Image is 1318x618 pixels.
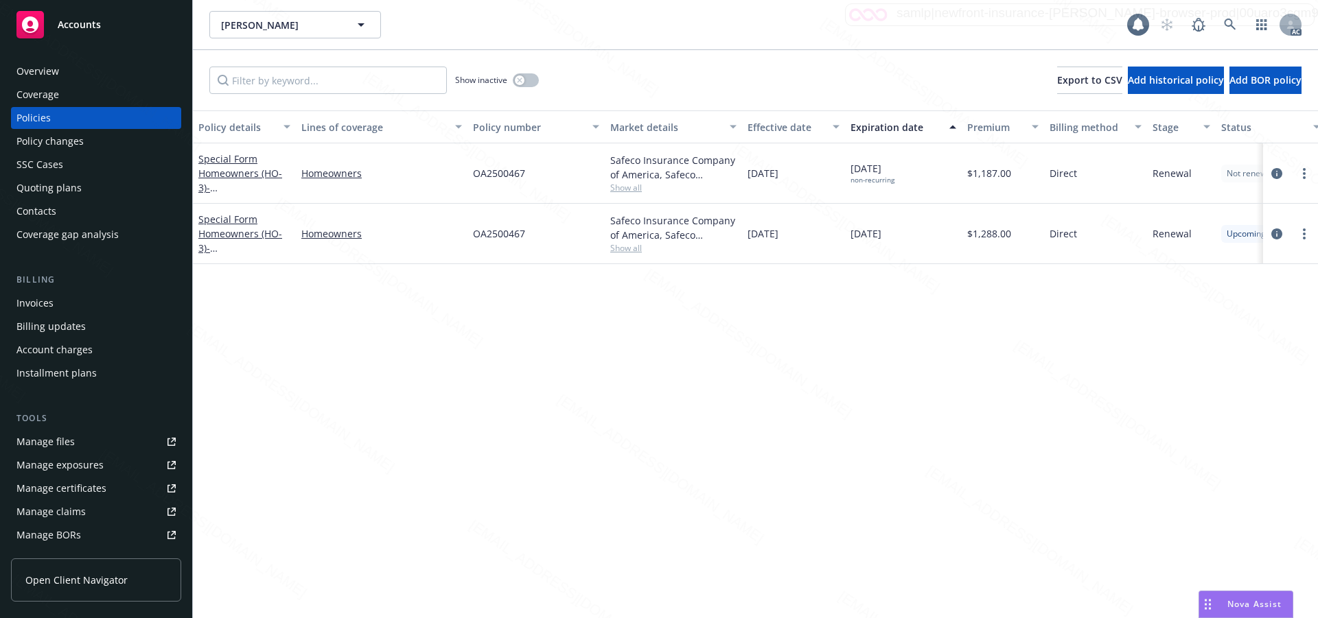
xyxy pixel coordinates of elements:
[16,154,63,176] div: SSC Cases
[11,107,181,129] a: Policies
[11,454,181,476] a: Manage exposures
[193,110,296,143] button: Policy details
[1199,591,1216,617] div: Drag to move
[198,152,286,209] a: Special Form Homeowners (HO-3)
[1153,120,1195,134] div: Stage
[1269,165,1285,182] a: circleInformation
[1050,166,1077,180] span: Direct
[11,224,181,246] a: Coverage gap analysis
[473,120,584,134] div: Policy number
[748,226,778,241] span: [DATE]
[16,501,86,523] div: Manage claims
[967,120,1024,134] div: Premium
[11,60,181,82] a: Overview
[11,5,181,44] a: Accounts
[610,120,721,134] div: Market details
[11,292,181,314] a: Invoices
[16,107,51,129] div: Policies
[748,166,778,180] span: [DATE]
[967,166,1011,180] span: $1,187.00
[845,110,962,143] button: Expiration date
[1296,226,1313,242] a: more
[473,226,525,241] span: OA2500467
[16,477,106,499] div: Manage certificates
[1128,67,1224,94] button: Add historical policy
[11,431,181,453] a: Manage files
[11,339,181,361] a: Account charges
[16,454,104,476] div: Manage exposures
[967,226,1011,241] span: $1,288.00
[1227,598,1282,610] span: Nova Assist
[11,316,181,337] a: Billing updates
[742,110,845,143] button: Effective date
[301,166,462,180] a: Homeowners
[301,226,462,241] a: Homeowners
[851,176,894,185] div: non-recurring
[1153,226,1192,241] span: Renewal
[610,242,737,254] span: Show all
[58,19,101,30] span: Accounts
[1128,73,1224,86] span: Add historical policy
[221,18,340,32] span: [PERSON_NAME]
[16,224,119,246] div: Coverage gap analysis
[1153,11,1181,38] a: Start snowing
[16,524,81,546] div: Manage BORs
[1296,165,1313,182] a: more
[198,213,286,269] a: Special Form Homeowners (HO-3)
[16,431,75,453] div: Manage files
[16,362,97,384] div: Installment plans
[610,182,737,193] span: Show all
[11,362,181,384] a: Installment plans
[1050,226,1077,241] span: Direct
[11,84,181,106] a: Coverage
[11,273,181,287] div: Billing
[301,120,447,134] div: Lines of coverage
[16,316,86,337] div: Billing updates
[748,120,824,134] div: Effective date
[1216,11,1244,38] a: Search
[11,177,181,199] a: Quoting plans
[1057,67,1122,94] button: Export to CSV
[16,60,59,82] div: Overview
[1248,11,1275,38] a: Switch app
[1153,166,1192,180] span: Renewal
[1227,167,1278,180] span: Not renewing
[1229,73,1302,86] span: Add BOR policy
[962,110,1044,143] button: Premium
[209,67,447,94] input: Filter by keyword...
[11,501,181,523] a: Manage claims
[1199,591,1293,618] button: Nova Assist
[25,573,128,587] span: Open Client Navigator
[851,120,941,134] div: Expiration date
[1057,73,1122,86] span: Export to CSV
[11,412,181,425] div: Tools
[11,130,181,152] a: Policy changes
[605,110,742,143] button: Market details
[610,213,737,242] div: Safeco Insurance Company of America, Safeco Insurance (Liberty Mutual)
[473,166,525,180] span: OA2500467
[16,200,56,222] div: Contacts
[16,130,84,152] div: Policy changes
[16,292,54,314] div: Invoices
[851,226,881,241] span: [DATE]
[1227,228,1266,240] span: Upcoming
[1147,110,1216,143] button: Stage
[1229,67,1302,94] button: Add BOR policy
[198,120,275,134] div: Policy details
[851,161,894,185] span: [DATE]
[1185,11,1212,38] a: Report a Bug
[1221,120,1305,134] div: Status
[296,110,467,143] button: Lines of coverage
[1050,120,1126,134] div: Billing method
[209,11,381,38] button: [PERSON_NAME]
[455,74,507,86] span: Show inactive
[1044,110,1147,143] button: Billing method
[11,154,181,176] a: SSC Cases
[11,477,181,499] a: Manage certificates
[467,110,605,143] button: Policy number
[11,524,181,546] a: Manage BORs
[1269,226,1285,242] a: circleInformation
[16,177,82,199] div: Quoting plans
[11,200,181,222] a: Contacts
